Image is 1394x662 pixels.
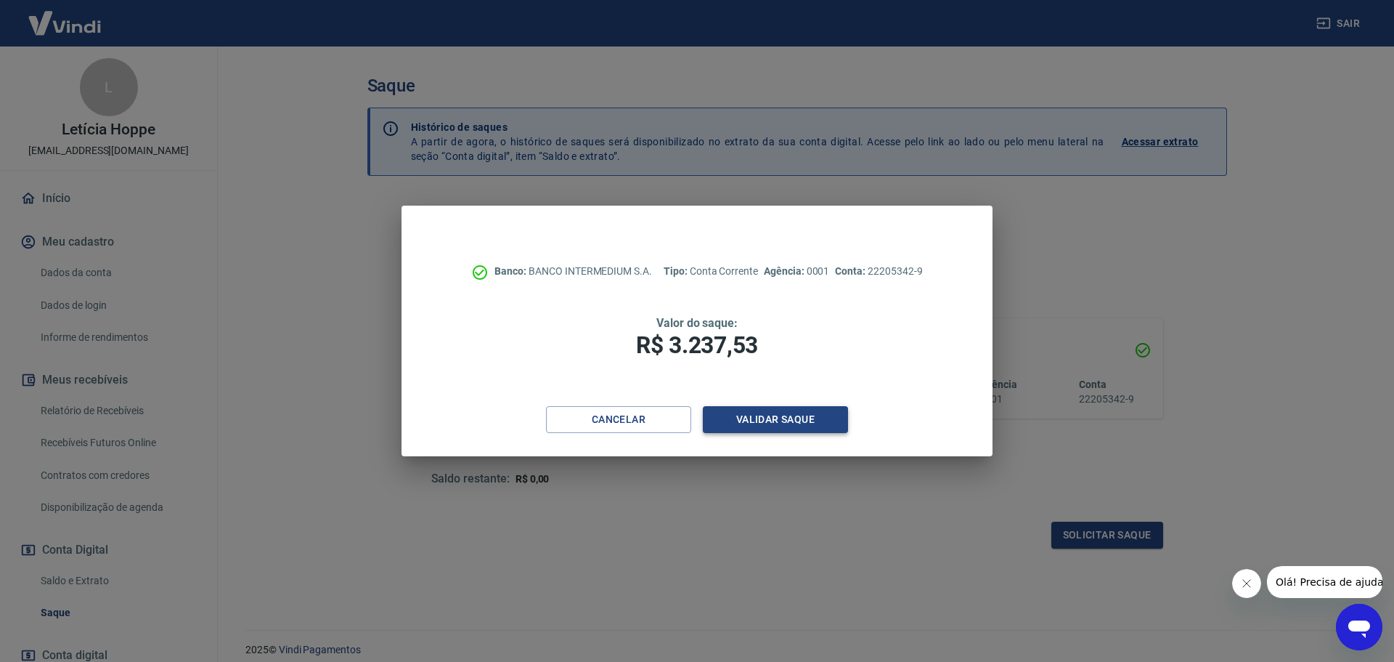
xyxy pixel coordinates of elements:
[1336,604,1382,650] iframe: Botão para abrir a janela de mensagens
[494,265,529,277] span: Banco:
[835,264,922,279] p: 22205342-9
[664,265,690,277] span: Tipo:
[656,316,738,330] span: Valor do saque:
[494,264,652,279] p: BANCO INTERMEDIUM S.A.
[835,265,868,277] span: Conta:
[1267,566,1382,598] iframe: Mensagem da empresa
[546,406,691,433] button: Cancelar
[764,264,829,279] p: 0001
[764,265,807,277] span: Agência:
[9,10,122,22] span: Olá! Precisa de ajuda?
[664,264,758,279] p: Conta Corrente
[703,406,848,433] button: Validar saque
[1232,569,1261,598] iframe: Fechar mensagem
[636,331,758,359] span: R$ 3.237,53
